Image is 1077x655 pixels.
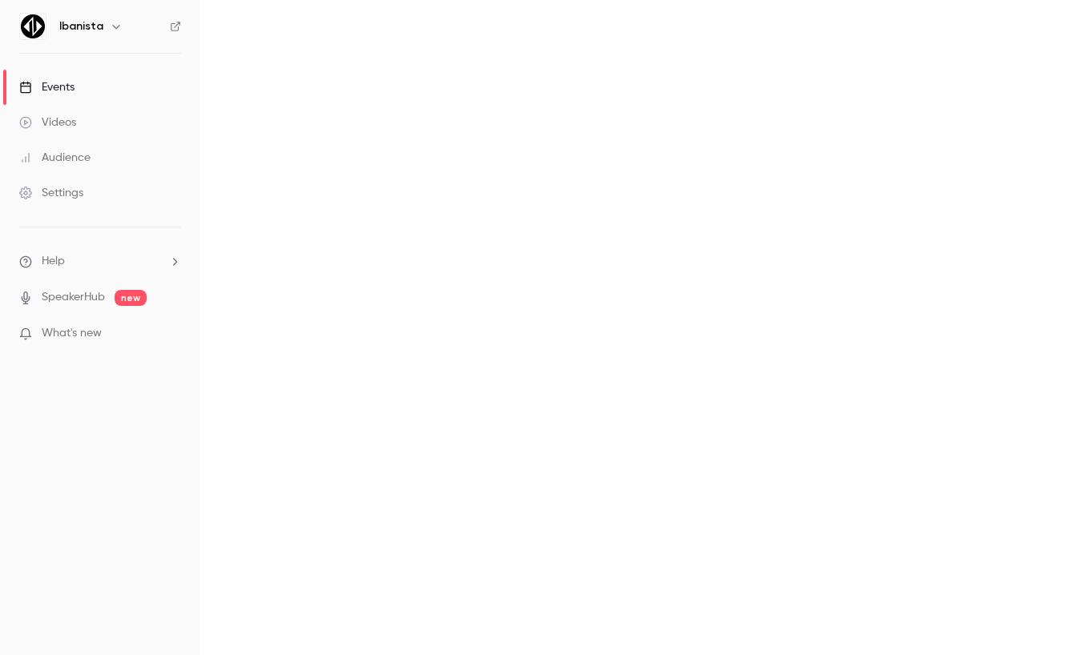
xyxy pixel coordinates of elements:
[20,14,46,39] img: Ibanista
[42,325,102,342] span: What's new
[115,290,147,306] span: new
[19,185,83,201] div: Settings
[19,79,75,95] div: Events
[19,253,181,270] li: help-dropdown-opener
[42,289,105,306] a: SpeakerHub
[59,18,103,34] h6: Ibanista
[19,115,76,131] div: Videos
[19,150,91,166] div: Audience
[42,253,65,270] span: Help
